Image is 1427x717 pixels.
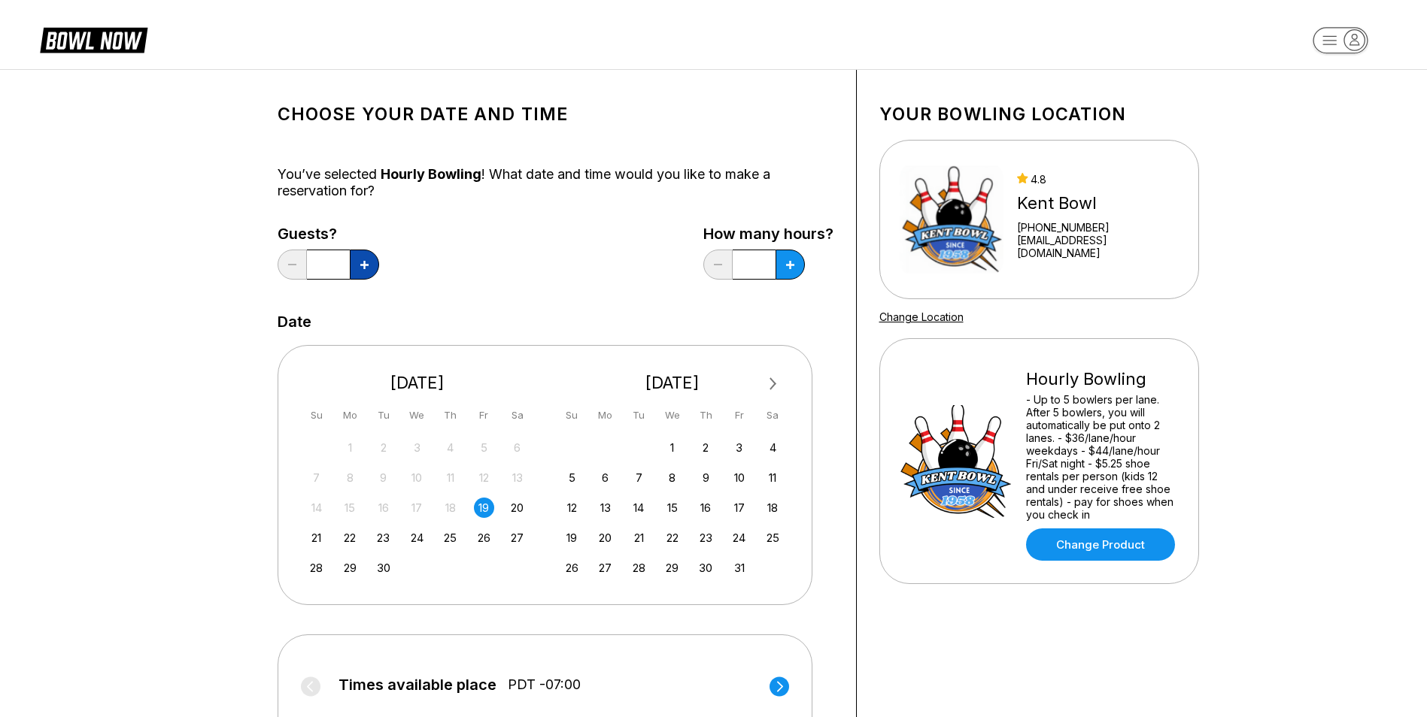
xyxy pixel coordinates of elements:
div: Choose Saturday, October 18th, 2025 [763,498,783,518]
div: Not available Tuesday, September 2nd, 2025 [373,437,393,458]
div: Not available Thursday, September 11th, 2025 [440,467,460,488]
div: Choose Tuesday, September 23rd, 2025 [373,528,393,548]
div: Choose Monday, October 6th, 2025 [595,467,615,488]
div: Choose Thursday, October 2nd, 2025 [696,437,716,458]
div: [PHONE_NUMBER] [1017,221,1178,234]
div: Kent Bowl [1017,193,1178,213]
div: Choose Thursday, October 23rd, 2025 [696,528,716,548]
div: Not available Tuesday, September 16th, 2025 [373,498,393,518]
div: - Up to 5 bowlers per lane. After 5 bowlers, you will automatically be put onto 2 lanes. - $36/la... [1026,393,1179,521]
div: Choose Monday, October 27th, 2025 [595,558,615,578]
div: Choose Friday, October 24th, 2025 [729,528,749,548]
h1: Choose your Date and time [278,104,833,125]
div: Choose Sunday, October 12th, 2025 [562,498,582,518]
div: Choose Wednesday, October 29th, 2025 [662,558,682,578]
div: We [662,405,682,425]
div: Choose Friday, October 17th, 2025 [729,498,749,518]
div: Choose Sunday, October 19th, 2025 [562,528,582,548]
div: Sa [763,405,783,425]
div: Choose Monday, September 29th, 2025 [340,558,360,578]
div: Su [306,405,326,425]
div: Tu [373,405,393,425]
div: Choose Friday, September 26th, 2025 [474,528,494,548]
div: Fr [474,405,494,425]
div: Not available Friday, September 5th, 2025 [474,437,494,458]
div: Not available Friday, September 12th, 2025 [474,467,494,488]
div: Not available Monday, September 1st, 2025 [340,437,360,458]
div: Sa [507,405,527,425]
div: You’ve selected ! What date and time would you like to make a reservation for? [278,166,833,199]
div: Not available Monday, September 15th, 2025 [340,498,360,518]
div: Choose Thursday, October 30th, 2025 [696,558,716,578]
div: Not available Thursday, September 18th, 2025 [440,498,460,518]
div: Choose Sunday, October 5th, 2025 [562,467,582,488]
div: Choose Wednesday, October 15th, 2025 [662,498,682,518]
div: Choose Saturday, September 27th, 2025 [507,528,527,548]
div: [DATE] [301,373,534,393]
div: Su [562,405,582,425]
div: Not available Saturday, September 6th, 2025 [507,437,527,458]
div: Not available Monday, September 8th, 2025 [340,467,360,488]
img: Kent Bowl [900,163,1004,276]
div: We [407,405,427,425]
span: Times available place [339,676,496,693]
div: Tu [629,405,649,425]
div: Choose Saturday, September 20th, 2025 [507,498,527,518]
div: month 2025-10 [560,436,785,578]
h1: Your bowling location [879,104,1199,125]
span: PDT -07:00 [508,676,581,693]
a: Change Product [1026,528,1175,561]
div: Choose Friday, October 3rd, 2025 [729,437,749,458]
div: month 2025-09 [305,436,530,578]
div: Choose Friday, September 19th, 2025 [474,498,494,518]
label: How many hours? [703,225,833,242]
div: Not available Wednesday, September 10th, 2025 [407,467,427,488]
div: Choose Sunday, October 26th, 2025 [562,558,582,578]
div: Choose Tuesday, September 30th, 2025 [373,558,393,578]
div: Not available Thursday, September 4th, 2025 [440,437,460,458]
div: Not available Wednesday, September 17th, 2025 [407,498,427,518]
div: Choose Wednesday, October 1st, 2025 [662,437,682,458]
a: [EMAIL_ADDRESS][DOMAIN_NAME] [1017,234,1178,259]
div: Choose Saturday, October 4th, 2025 [763,437,783,458]
div: Choose Tuesday, October 14th, 2025 [629,498,649,518]
div: Choose Tuesday, October 7th, 2025 [629,467,649,488]
div: Choose Wednesday, September 24th, 2025 [407,528,427,548]
div: Not available Tuesday, September 9th, 2025 [373,467,393,488]
div: Choose Tuesday, October 28th, 2025 [629,558,649,578]
div: Choose Monday, October 13th, 2025 [595,498,615,518]
div: 4.8 [1017,173,1178,186]
div: Not available Saturday, September 13th, 2025 [507,467,527,488]
button: Next Month [761,372,785,396]
div: Choose Thursday, September 25th, 2025 [440,528,460,548]
div: Choose Monday, September 22nd, 2025 [340,528,360,548]
div: Hourly Bowling [1026,369,1179,389]
div: Choose Monday, October 20th, 2025 [595,528,615,548]
a: Change Location [879,310,964,323]
div: Th [696,405,716,425]
div: Choose Wednesday, October 8th, 2025 [662,467,682,488]
span: Hourly Bowling [381,166,481,182]
div: Choose Wednesday, October 22nd, 2025 [662,528,682,548]
div: Choose Friday, October 31st, 2025 [729,558,749,578]
div: Choose Saturday, October 25th, 2025 [763,528,783,548]
img: Hourly Bowling [900,405,1013,518]
label: Date [278,313,311,330]
div: Mo [340,405,360,425]
div: Th [440,405,460,425]
div: [DATE] [556,373,789,393]
label: Guests? [278,225,379,242]
div: Not available Wednesday, September 3rd, 2025 [407,437,427,458]
div: Choose Sunday, September 28th, 2025 [306,558,326,578]
div: Fr [729,405,749,425]
div: Not available Sunday, September 14th, 2025 [306,498,326,518]
div: Choose Thursday, October 16th, 2025 [696,498,716,518]
div: Choose Saturday, October 11th, 2025 [763,467,783,488]
div: Choose Friday, October 10th, 2025 [729,467,749,488]
div: Choose Tuesday, October 21st, 2025 [629,528,649,548]
div: Choose Thursday, October 9th, 2025 [696,467,716,488]
div: Mo [595,405,615,425]
div: Not available Sunday, September 7th, 2025 [306,467,326,488]
div: Choose Sunday, September 21st, 2025 [306,528,326,548]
